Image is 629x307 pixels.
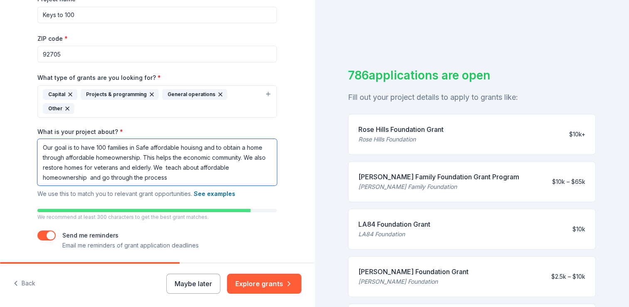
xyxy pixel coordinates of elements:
button: Back [13,275,35,292]
label: Send me reminders [62,232,118,239]
input: 12345 (U.S. only) [37,46,277,62]
div: Rose Hills Foundation [358,134,444,144]
button: See examples [194,189,235,199]
p: We recommend at least 300 characters to get the best grant matches. [37,214,277,220]
div: Fill out your project details to apply to grants like: [348,91,596,104]
div: [PERSON_NAME] Foundation Grant [358,267,469,277]
div: Rose Hills Foundation Grant [358,124,444,134]
label: What type of grants are you looking for? [37,74,161,82]
span: We use this to match you to relevant grant opportunities. [37,190,235,197]
div: LA84 Foundation Grant [358,219,430,229]
button: Explore grants [227,274,301,294]
div: $10k [572,224,585,234]
div: $2.5k – $10k [551,272,585,282]
label: ZIP code [37,35,68,43]
textarea: Our goal is to have 100 families in Safe affordable houisng and to obtain a home through affordab... [37,139,277,186]
button: Maybe later [166,274,220,294]
div: Other [43,103,74,114]
div: [PERSON_NAME] Family Foundation [358,182,519,192]
div: $10k – $65k [552,177,585,187]
div: LA84 Foundation [358,229,430,239]
div: 786 applications are open [348,67,596,84]
p: Email me reminders of grant application deadlines [62,240,199,250]
input: After school program [37,7,277,23]
div: General operations [162,89,227,100]
div: [PERSON_NAME] Family Foundation Grant Program [358,172,519,182]
div: Capital [43,89,77,100]
button: CapitalProjects & programmingGeneral operationsOther [37,85,277,118]
div: Projects & programming [81,89,159,100]
div: $10k+ [569,129,585,139]
div: [PERSON_NAME] Foundation [358,277,469,287]
label: What is your project about? [37,128,123,136]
